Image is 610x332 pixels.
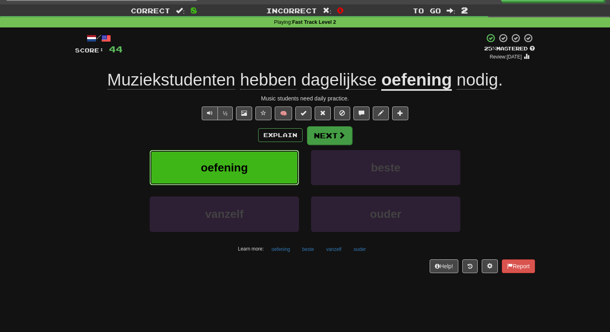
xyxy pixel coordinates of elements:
[150,150,299,185] button: oefening
[311,196,460,232] button: ouder
[295,106,311,120] button: Set this sentence to 100% Mastered (alt+m)
[373,106,389,120] button: Edit sentence (alt+d)
[190,5,197,15] span: 8
[238,246,264,252] small: Learn more:
[240,70,297,90] span: hebben
[323,7,332,14] span: :
[301,70,377,90] span: dagelijkse
[447,7,455,14] span: :
[457,70,498,90] span: nodig
[349,243,370,255] button: ouder
[150,196,299,232] button: vanzelf
[255,106,272,120] button: Favorite sentence (alt+f)
[236,106,252,120] button: Show image (alt+x)
[217,106,233,120] button: ½
[200,106,233,120] div: Text-to-speech controls
[353,106,370,120] button: Discuss sentence (alt+u)
[392,106,408,120] button: Add to collection (alt+a)
[334,106,350,120] button: Ignore sentence (alt+i)
[75,33,123,43] div: /
[461,5,468,15] span: 2
[176,7,185,14] span: :
[484,45,496,52] span: 25 %
[371,161,400,174] span: beste
[75,94,535,102] div: Music students need daily practice.
[322,243,346,255] button: vanzelf
[337,5,344,15] span: 0
[452,70,503,90] span: .
[484,45,535,52] div: Mastered
[202,106,218,120] button: Play sentence audio (ctl+space)
[502,259,535,273] button: Report
[201,161,248,174] span: oefening
[109,44,123,54] span: 44
[462,259,478,273] button: Round history (alt+y)
[430,259,458,273] button: Help!
[267,243,295,255] button: oefening
[315,106,331,120] button: Reset to 0% Mastered (alt+r)
[490,54,522,60] small: Review: [DATE]
[311,150,460,185] button: beste
[131,6,170,15] span: Correct
[298,243,318,255] button: beste
[205,208,244,220] span: vanzelf
[381,70,452,91] u: oefening
[307,126,352,145] button: Next
[258,128,303,142] button: Explain
[292,19,336,25] strong: Fast Track Level 2
[413,6,441,15] span: To go
[266,6,317,15] span: Incorrect
[370,208,401,220] span: ouder
[275,106,292,120] button: 🧠
[75,47,104,54] span: Score:
[107,70,236,90] span: Muziekstudenten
